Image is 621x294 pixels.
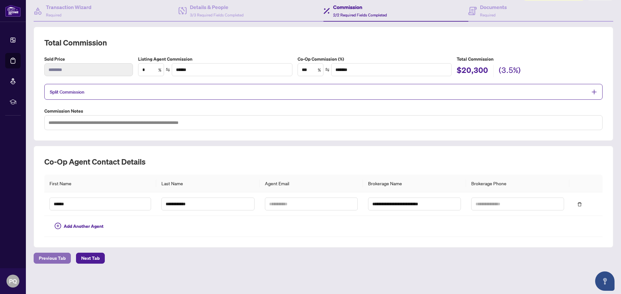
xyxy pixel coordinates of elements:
h2: Co-op Agent Contact Details [44,157,603,167]
label: Co-Op Commission (%) [298,56,452,63]
label: Commission Notes [44,107,603,115]
th: Brokerage Phone [466,175,569,192]
span: swap [325,67,330,72]
span: plus-circle [55,223,61,229]
th: Agent Email [260,175,363,192]
span: Required [480,13,496,17]
h4: Transaction Wizard [46,3,92,11]
span: 2/2 Required Fields Completed [333,13,387,17]
th: Brokerage Name [363,175,466,192]
span: swap [166,67,170,72]
span: PQ [9,277,17,286]
span: delete [577,202,582,207]
h4: Details & People [190,3,244,11]
img: logo [5,5,21,17]
button: Previous Tab [34,253,71,264]
div: Split Commission [44,84,603,100]
button: Open asap [595,271,615,291]
button: Add Another Agent [49,221,109,231]
span: plus [591,89,597,95]
span: Split Commission [50,89,84,95]
label: Listing Agent Commission [138,56,292,63]
label: Sold Price [44,56,133,63]
th: First Name [44,175,156,192]
span: Add Another Agent [64,223,103,230]
button: Next Tab [76,253,105,264]
span: Required [46,13,61,17]
h2: (3.5%) [499,65,521,77]
h5: Total Commission [457,56,603,63]
th: Last Name [156,175,259,192]
span: Next Tab [81,253,100,263]
h2: $20,300 [457,65,488,77]
h4: Documents [480,3,507,11]
span: Previous Tab [39,253,66,263]
h2: Total Commission [44,37,603,48]
h4: Commission [333,3,387,11]
span: 3/3 Required Fields Completed [190,13,244,17]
